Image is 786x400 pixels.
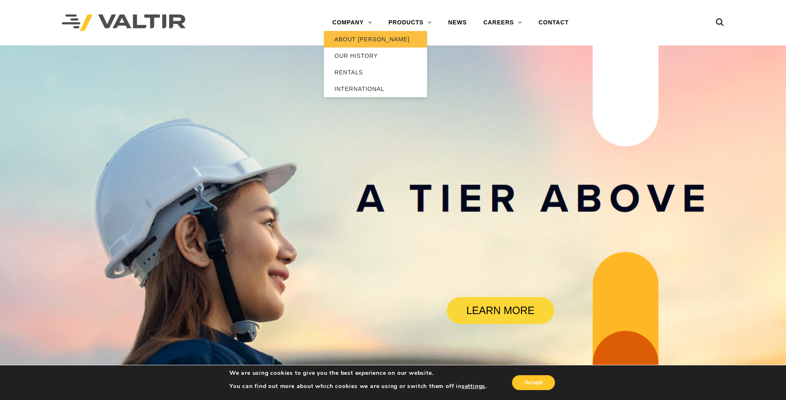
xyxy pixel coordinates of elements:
a: ABOUT [PERSON_NAME] [324,31,427,48]
a: INTERNATIONAL [324,81,427,97]
a: CAREERS [475,14,530,31]
img: Valtir [62,14,186,31]
a: COMPANY [324,14,380,31]
a: NEWS [440,14,475,31]
a: LEARN MORE [447,297,554,324]
a: PRODUCTS [380,14,440,31]
p: You can find out more about which cookies we are using or switch them off in . [229,383,487,390]
button: Accept [512,375,555,390]
a: CONTACT [530,14,577,31]
a: RENTALS [324,64,427,81]
p: We are using cookies to give you the best experience on our website. [229,369,487,377]
button: settings [462,383,485,390]
a: OUR HISTORY [324,48,427,64]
